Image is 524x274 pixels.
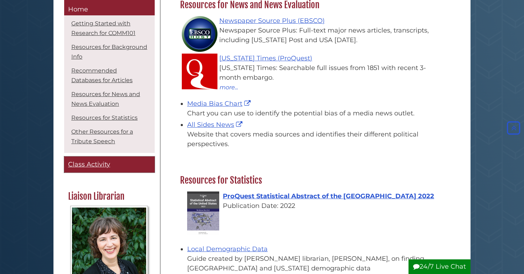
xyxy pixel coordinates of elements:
[187,26,446,45] div: Newspaper Source Plus: Full-text major news articles, transcripts, including [US_STATE] Post and ...
[71,68,133,84] a: Recommended Databases for Articles
[187,130,446,149] div: Website that covers media sources and identifies their different political perspectives.
[187,254,446,273] div: Guide created by [PERSON_NAME] librarian, [PERSON_NAME], on finding [GEOGRAPHIC_DATA] and [US_STA...
[71,20,135,37] a: Getting Started with Research for COMM101
[187,245,268,253] a: Local Demographic Data
[71,129,133,145] a: Other Resources for a Tribute Speech
[71,91,140,108] a: Resources for News and News Evaluation
[187,63,446,83] div: [US_STATE] Times: Searchable full issues from 1851 with recent 3-month embargo.
[223,192,434,200] span: ProQuest Statistical Abstract of the [GEOGRAPHIC_DATA] 2022
[176,175,449,186] h2: Resources for Statistics
[71,44,147,60] a: Resources for Background Info
[68,5,88,13] span: Home
[68,161,110,169] span: Class Activity
[65,191,154,202] h2: Liaison Librarian
[187,121,244,129] a: All Sides News
[223,192,434,200] a: Cover Art ProQuest Statistical Abstract of the [GEOGRAPHIC_DATA] 2022
[505,124,522,132] a: Back to Top
[219,54,312,62] a: [US_STATE] Times (ProQuest)
[187,201,446,211] div: Publication Date: 2022
[187,100,252,108] a: Media Bias Chart
[219,17,325,25] a: Newspaper Source Plus (EBSCO)
[409,259,471,274] button: 24/7 Live Chat
[187,109,446,118] div: Chart you can use to identify the potential bias of a media news outlet.
[71,115,138,121] a: Resources for Statistics
[64,157,155,173] a: Class Activity
[187,191,219,235] img: Cover Art
[219,83,238,92] button: more...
